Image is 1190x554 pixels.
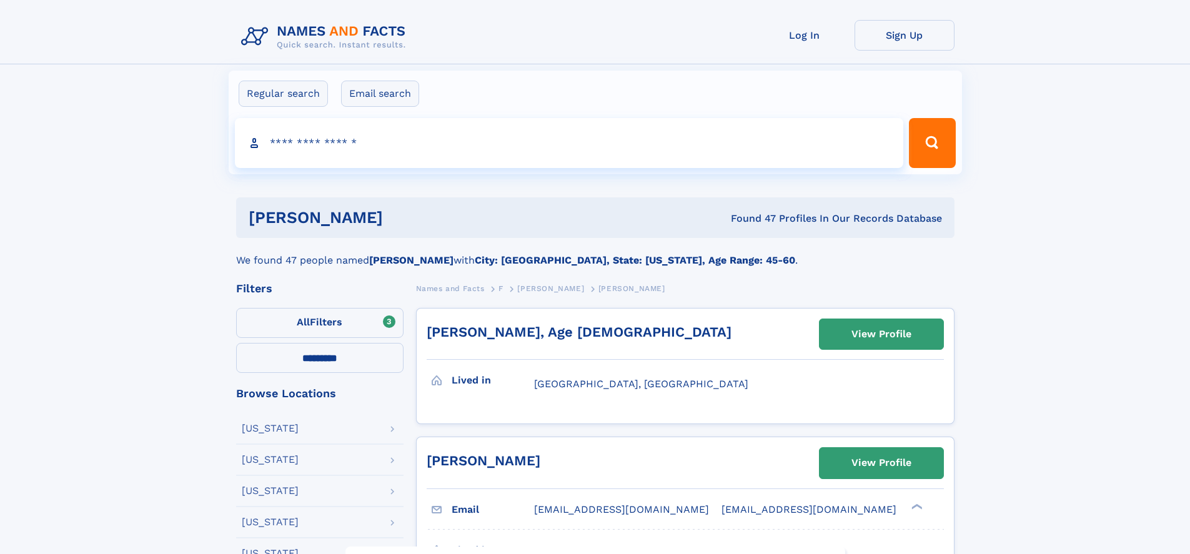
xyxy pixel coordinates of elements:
a: View Profile [820,319,943,349]
span: [EMAIL_ADDRESS][DOMAIN_NAME] [534,503,709,515]
span: [PERSON_NAME] [517,284,584,293]
div: Browse Locations [236,388,404,399]
div: [US_STATE] [242,455,299,465]
div: [US_STATE] [242,423,299,433]
a: [PERSON_NAME] [517,280,584,296]
div: View Profile [851,448,911,477]
h3: Lived in [452,370,534,391]
a: Log In [755,20,855,51]
a: Sign Up [855,20,954,51]
label: Email search [341,81,419,107]
span: [GEOGRAPHIC_DATA], [GEOGRAPHIC_DATA] [534,378,748,390]
span: F [498,284,503,293]
img: Logo Names and Facts [236,20,416,54]
a: [PERSON_NAME], Age [DEMOGRAPHIC_DATA] [427,324,731,340]
div: [US_STATE] [242,486,299,496]
label: Filters [236,308,404,338]
div: View Profile [851,320,911,349]
label: Regular search [239,81,328,107]
div: Filters [236,283,404,294]
button: Search Button [909,118,955,168]
b: City: [GEOGRAPHIC_DATA], State: [US_STATE], Age Range: 45-60 [475,254,795,266]
h3: Email [452,499,534,520]
span: [EMAIL_ADDRESS][DOMAIN_NAME] [721,503,896,515]
div: Found 47 Profiles In Our Records Database [557,212,942,225]
a: View Profile [820,448,943,478]
div: [US_STATE] [242,517,299,527]
div: ❯ [908,502,923,510]
h1: [PERSON_NAME] [249,210,557,225]
span: All [297,316,310,328]
b: [PERSON_NAME] [369,254,454,266]
a: F [498,280,503,296]
span: [PERSON_NAME] [598,284,665,293]
a: [PERSON_NAME] [427,453,540,468]
a: Names and Facts [416,280,485,296]
input: search input [235,118,904,168]
div: We found 47 people named with . [236,238,954,268]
